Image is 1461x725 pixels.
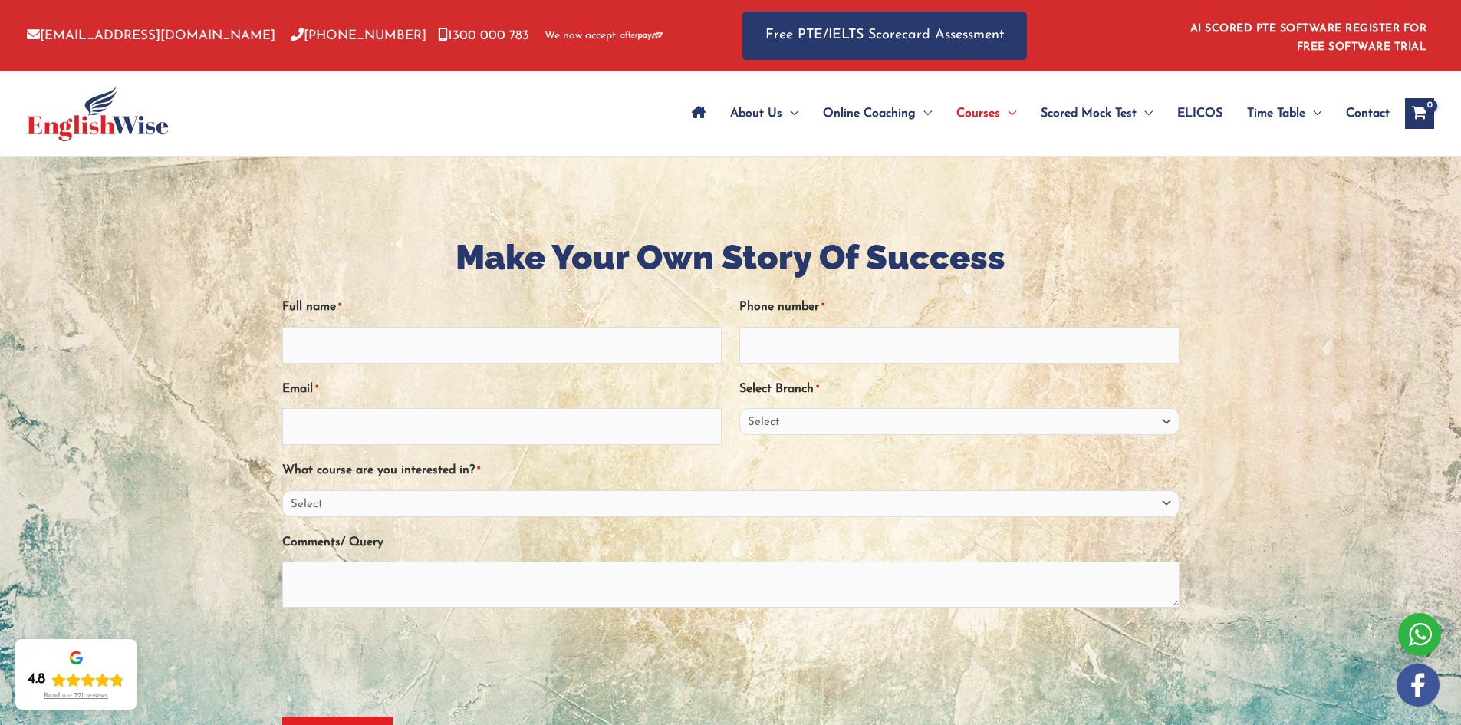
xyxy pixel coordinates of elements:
[823,87,916,140] span: Online Coaching
[739,377,819,402] label: Select Branch
[742,12,1027,60] a: Free PTE/IELTS Scorecard Assessment
[679,87,1390,140] nav: Site Navigation: Main Menu
[944,87,1028,140] a: CoursesMenu Toggle
[1334,87,1390,140] a: Contact
[718,87,811,140] a: About UsMenu Toggle
[282,377,318,402] label: Email
[282,530,383,555] label: Comments/ Query
[282,295,341,320] label: Full name
[620,31,663,40] img: Afterpay-Logo
[1190,23,1427,53] a: AI SCORED PTE SOFTWARE REGISTER FOR FREE SOFTWARE TRIAL
[291,29,426,42] a: [PHONE_NUMBER]
[438,29,529,42] a: 1300 000 783
[1165,87,1235,140] a: ELICOS
[1247,87,1305,140] span: Time Table
[1137,87,1153,140] span: Menu Toggle
[956,87,1000,140] span: Courses
[1346,87,1390,140] span: Contact
[1041,87,1137,140] span: Scored Mock Test
[282,458,480,483] label: What course are you interested in?
[1177,87,1222,140] span: ELICOS
[1181,11,1434,61] aside: Header Widget 1
[916,87,932,140] span: Menu Toggle
[1000,87,1016,140] span: Menu Toggle
[782,87,798,140] span: Menu Toggle
[28,671,124,689] div: Rating: 4.8 out of 5
[27,86,169,141] img: cropped-ew-logo
[1028,87,1165,140] a: Scored Mock TestMenu Toggle
[282,629,515,689] iframe: reCAPTCHA
[28,671,45,689] div: 4.8
[811,87,944,140] a: Online CoachingMenu Toggle
[1235,87,1334,140] a: Time TableMenu Toggle
[739,295,824,320] label: Phone number
[1397,664,1440,707] img: white-facebook.png
[44,692,108,700] div: Read our 721 reviews
[730,87,782,140] span: About Us
[27,29,275,42] a: [EMAIL_ADDRESS][DOMAIN_NAME]
[1305,87,1321,140] span: Menu Toggle
[545,28,616,44] span: We now accept
[1405,98,1434,129] a: View Shopping Cart, empty
[282,233,1180,282] h1: Make Your Own Story Of Success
